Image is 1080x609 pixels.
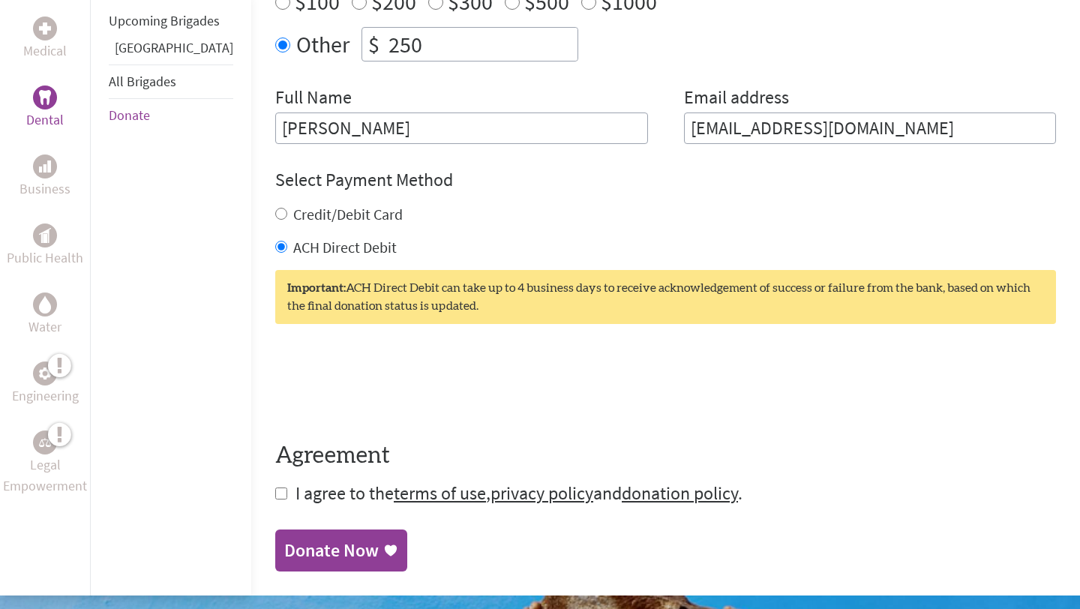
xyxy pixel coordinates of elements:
div: ACH Direct Debit can take up to 4 business days to receive acknowledgement of success or failure ... [275,270,1056,324]
label: Credit/Debit Card [293,205,403,223]
a: privacy policy [490,481,593,505]
div: Public Health [33,223,57,247]
input: Your Email [684,112,1057,144]
iframe: reCAPTCHA [275,354,503,412]
a: MedicalMedical [23,16,67,61]
img: Dental [39,90,51,104]
p: Business [19,178,70,199]
a: Donate [109,106,150,124]
label: Other [296,27,349,61]
a: Donate Now [275,529,407,571]
div: Donate Now [284,538,379,562]
div: Water [33,292,57,316]
a: DentalDental [26,85,64,130]
div: Engineering [33,361,57,385]
h4: Select Payment Method [275,168,1056,192]
a: terms of use [394,481,486,505]
h4: Agreement [275,442,1056,469]
p: Public Health [7,247,83,268]
a: WaterWater [28,292,61,337]
li: Upcoming Brigades [109,4,233,37]
a: Upcoming Brigades [109,12,220,29]
input: Enter Full Name [275,112,648,144]
img: Public Health [39,228,51,243]
strong: Important: [287,282,346,294]
div: Legal Empowerment [33,430,57,454]
a: [GEOGRAPHIC_DATA] [115,39,233,56]
div: Dental [33,85,57,109]
p: Water [28,316,61,337]
a: EngineeringEngineering [12,361,79,406]
div: Business [33,154,57,178]
p: Dental [26,109,64,130]
input: Enter Amount [385,28,577,61]
img: Legal Empowerment [39,438,51,447]
a: All Brigades [109,73,176,90]
label: Email address [684,85,789,112]
li: Donate [109,99,233,132]
label: ACH Direct Debit [293,238,397,256]
a: donation policy [622,481,738,505]
span: I agree to the , and . [295,481,742,505]
img: Water [39,295,51,313]
a: Legal EmpowermentLegal Empowerment [3,430,87,496]
img: Business [39,160,51,172]
div: $ [362,28,385,61]
li: Guatemala [109,37,233,64]
label: Full Name [275,85,352,112]
p: Legal Empowerment [3,454,87,496]
img: Medical [39,22,51,34]
a: Public HealthPublic Health [7,223,83,268]
p: Medical [23,40,67,61]
div: Medical [33,16,57,40]
li: All Brigades [109,64,233,99]
a: BusinessBusiness [19,154,70,199]
p: Engineering [12,385,79,406]
img: Engineering [39,367,51,379]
